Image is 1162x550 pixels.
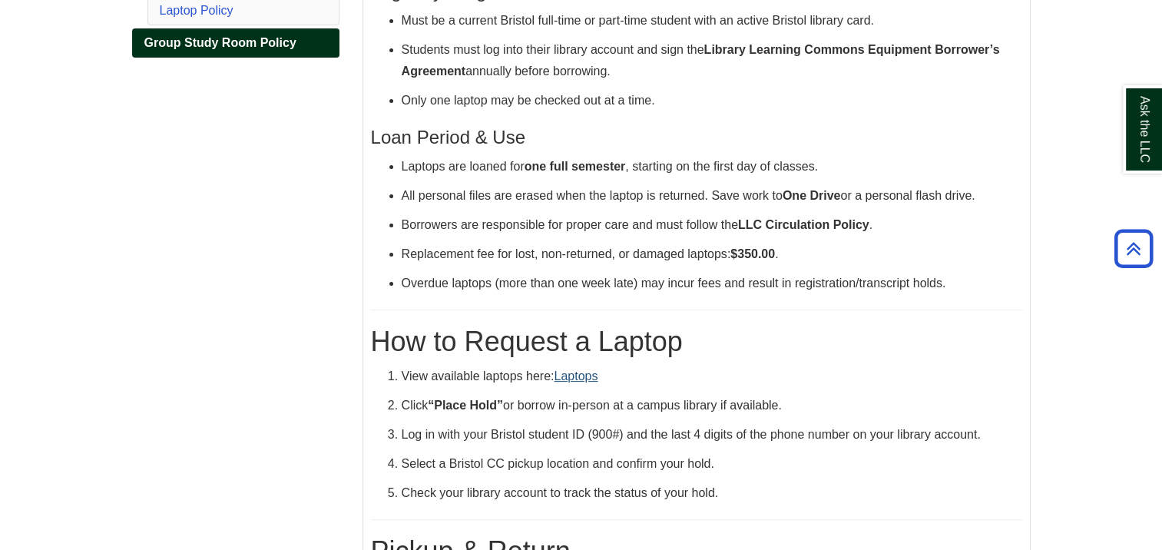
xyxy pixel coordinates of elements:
[554,369,598,383] a: Laptops
[1109,238,1158,259] a: Back to Top
[738,218,869,231] strong: LLC Circulation Policy
[402,39,1022,82] p: Students must log into their library account and sign the annually before borrowing.
[371,326,1022,358] h1: How to Request a Laptop
[402,273,1022,294] p: Overdue laptops (more than one week late) may incur fees and result in registration/transcript ho...
[428,399,503,412] strong: “Place Hold”
[525,160,626,173] strong: one full semester
[402,90,1022,111] p: Only one laptop may be checked out at a time.
[783,189,841,202] strong: One Drive
[730,247,775,260] strong: $350.00
[402,244,1022,265] p: Replacement fee for lost, non-returned, or damaged laptops: .
[144,36,296,49] span: Group Study Room Policy
[402,185,1022,207] p: All personal files are erased when the laptop is returned. Save work to or a personal flash drive.
[132,28,339,58] a: Group Study Room Policy
[402,156,1022,177] p: Laptops are loaned for , starting on the first day of classes.
[402,10,1022,31] p: Must be a current Bristol full-time or part-time student with an active Bristol library card.
[402,453,1022,475] p: Select a Bristol CC pickup location and confirm your hold.
[160,4,233,17] a: Laptop Policy
[402,424,1022,446] p: Log in with your Bristol student ID (900#) and the last 4 digits of the phone number on your libr...
[402,214,1022,236] p: Borrowers are responsible for proper care and must follow the .
[402,366,1022,387] p: View available laptops here:
[402,395,1022,416] p: Click or borrow in-person at a campus library if available.
[371,127,1022,148] h3: Loan Period & Use
[402,482,1022,504] p: Check your library account to track the status of your hold.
